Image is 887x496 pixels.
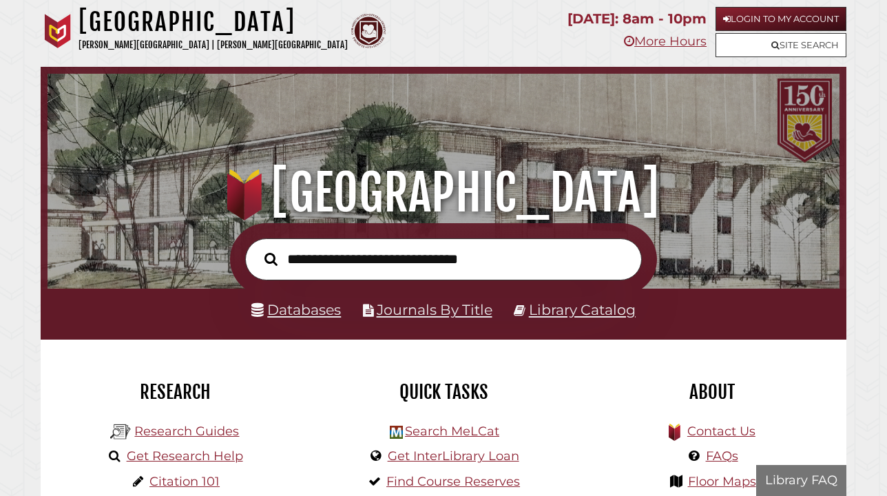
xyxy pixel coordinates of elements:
a: Floor Maps [688,474,756,489]
h2: Quick Tasks [320,380,567,404]
p: [DATE]: 8am - 10pm [567,7,707,31]
a: FAQs [706,448,738,464]
a: Search MeLCat [405,424,499,439]
h2: About [588,380,836,404]
a: Find Course Reserves [386,474,520,489]
img: Hekman Library Logo [110,422,131,442]
a: Library Catalog [529,301,636,318]
a: Site Search [716,33,846,57]
img: Calvin University [41,14,75,48]
i: Search [264,252,278,267]
h1: [GEOGRAPHIC_DATA] [61,163,826,223]
button: Search [258,249,284,269]
img: Hekman Library Logo [390,426,403,439]
a: Journals By Title [377,301,492,318]
a: Get InterLibrary Loan [388,448,519,464]
a: Citation 101 [149,474,220,489]
a: Login to My Account [716,7,846,31]
h1: [GEOGRAPHIC_DATA] [79,7,348,37]
a: More Hours [624,34,707,49]
a: Research Guides [134,424,239,439]
p: [PERSON_NAME][GEOGRAPHIC_DATA] | [PERSON_NAME][GEOGRAPHIC_DATA] [79,37,348,53]
h2: Research [51,380,299,404]
a: Databases [251,301,341,318]
a: Get Research Help [127,448,243,464]
a: Contact Us [687,424,755,439]
img: Calvin Theological Seminary [351,14,386,48]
